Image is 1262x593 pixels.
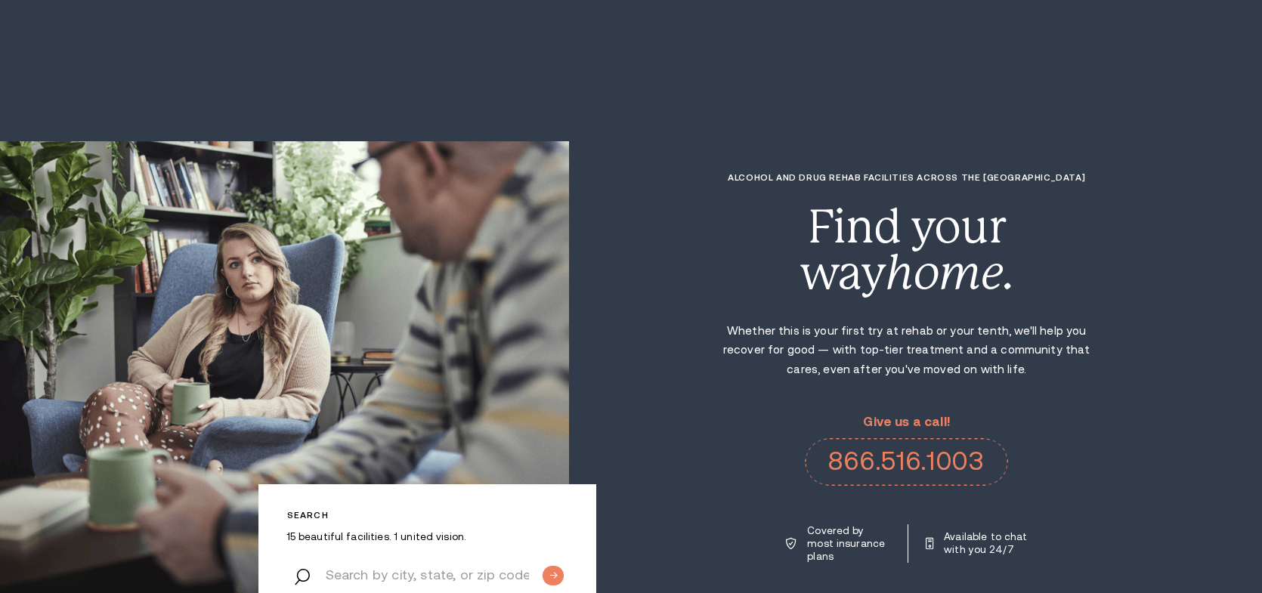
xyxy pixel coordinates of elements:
[926,524,1028,563] a: Available to chat with you 24/7
[944,530,1028,556] p: Available to chat with you 24/7
[786,524,891,563] a: Covered by most insurance plans
[722,321,1091,379] p: Whether this is your first try at rehab or your tenth, we'll help you recover for good — with top...
[722,204,1091,296] div: Find your way
[807,524,891,563] p: Covered by most insurance plans
[543,566,564,585] input: Submit
[805,438,1009,486] a: 866.516.1003
[805,415,1009,429] p: Give us a call!
[722,172,1091,183] h1: Alcohol and Drug Rehab Facilities across the [GEOGRAPHIC_DATA]
[287,510,568,520] p: Search
[287,530,568,543] p: 15 beautiful facilities. 1 united vision.
[886,246,1014,300] i: home.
